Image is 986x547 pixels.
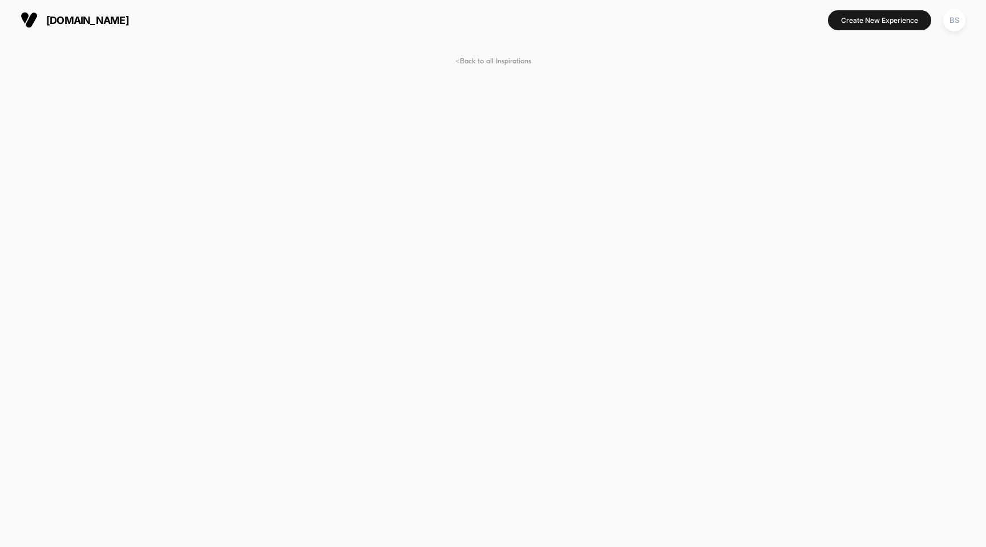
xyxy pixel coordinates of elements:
button: BS [940,9,969,32]
div: BS [943,9,965,31]
span: [DOMAIN_NAME] [46,14,129,26]
button: [DOMAIN_NAME] [17,11,132,29]
button: Create New Experience [828,10,931,30]
img: Visually logo [21,11,38,29]
span: < Back to all Inspirations [455,57,531,66]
